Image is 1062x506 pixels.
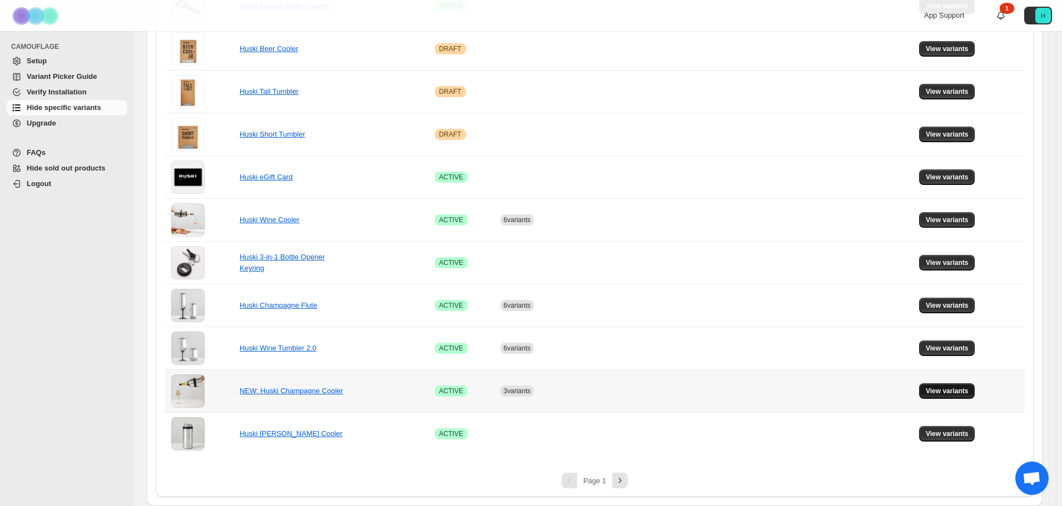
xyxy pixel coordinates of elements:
nav: Pagination [165,473,1025,488]
button: View variants [919,383,975,399]
span: View variants [926,258,969,267]
span: CAMOUFLAGE [11,42,128,51]
span: Hide sold out products [27,164,106,172]
a: Huski eGift Card [240,173,292,181]
a: Huski Beer Cooler [240,44,299,53]
img: Camouflage [9,1,64,31]
span: ACTIVE [439,216,463,224]
span: Logout [27,179,51,188]
span: DRAFT [439,130,461,139]
div: Open chat [1015,462,1049,495]
a: FAQs [7,145,127,161]
a: Huski [PERSON_NAME] Cooler [240,429,343,438]
span: ACTIVE [439,387,463,395]
span: ACTIVE [439,258,463,267]
img: Huski Wine Tumbler 2.0 [171,332,205,365]
span: ACTIVE [439,301,463,310]
span: Upgrade [27,119,56,127]
span: 3 variants [504,387,531,395]
img: Huski Tall Tumbler [171,75,205,108]
a: Hide specific variants [7,100,127,116]
button: View variants [919,255,975,270]
button: View variants [919,41,975,57]
a: Huski Tall Tumbler [240,87,299,96]
img: Huski Champagne Flute [171,289,205,322]
a: Huski Wine Tumbler 2.0 [240,344,316,352]
img: Huski Seltzer Cooler [171,417,205,450]
span: Setup [27,57,47,65]
span: View variants [926,44,969,53]
img: Huski 3-in-1 Bottle Opener Keyring [171,246,205,279]
span: Hide specific variants [27,103,101,112]
button: View variants [919,169,975,185]
span: 6 variants [504,344,531,352]
a: Variant Picker Guide [7,69,127,84]
span: View variants [926,429,969,438]
button: View variants [919,212,975,228]
a: 1 [995,10,1006,21]
span: View variants [926,130,969,139]
span: ACTIVE [439,429,463,438]
a: Huski Champagne Flute [240,301,317,309]
div: 1 [1000,3,1014,14]
button: View variants [919,340,975,356]
button: View variants [919,298,975,313]
span: View variants [926,344,969,353]
button: Next [612,473,628,488]
span: View variants [926,216,969,224]
button: Avatar with initials H [1024,7,1052,24]
span: ACTIVE [439,173,463,182]
a: Verify Installation [7,84,127,100]
a: NEW: Huski Champagne Cooler [240,387,343,395]
span: View variants [926,87,969,96]
text: H [1041,12,1045,19]
span: 6 variants [504,302,531,309]
span: View variants [926,301,969,310]
a: Huski Short Tumbler [240,130,305,138]
img: Huski Short Tumbler [171,118,205,151]
button: View variants [919,84,975,99]
img: Huski Wine Cooler [171,203,205,237]
span: 6 variants [504,216,531,224]
a: Logout [7,176,127,192]
span: App Support [924,11,964,19]
img: Huski eGift Card [171,161,205,194]
span: ACTIVE [439,344,463,353]
span: Verify Installation [27,88,87,96]
span: Page 1 [583,477,606,485]
a: Hide sold out products [7,161,127,176]
img: NEW: Huski Champagne Cooler [171,374,205,408]
a: Upgrade [7,116,127,131]
button: View variants [919,127,975,142]
a: Huski 3-in-1 Bottle Opener Keyring [240,253,325,272]
a: Huski Wine Cooler [240,216,300,224]
a: Setup [7,53,127,69]
span: View variants [926,173,969,182]
img: Huski Beer Cooler [171,32,205,66]
span: View variants [926,387,969,395]
span: DRAFT [439,87,461,96]
span: DRAFT [439,44,461,53]
span: Variant Picker Guide [27,72,97,81]
span: FAQs [27,148,46,157]
button: View variants [919,426,975,442]
span: Avatar with initials H [1035,8,1051,23]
